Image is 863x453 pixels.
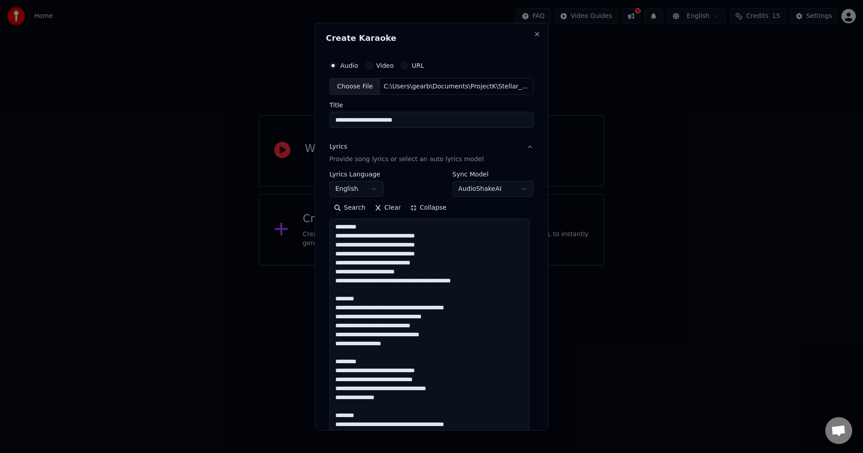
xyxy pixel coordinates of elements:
[329,171,383,177] label: Lyrics Language
[380,82,533,91] div: C:\Users\gearb\Documents\ProjectK\Stellar_Kart-Me_And_Jesus.wav
[453,171,534,177] label: Sync Model
[329,155,484,164] p: Provide song lyrics or select an auto lyrics model
[329,142,347,151] div: Lyrics
[329,135,534,171] button: LyricsProvide song lyrics or select an auto lyrics model
[329,102,534,108] label: Title
[376,62,394,68] label: Video
[412,62,424,68] label: URL
[330,78,380,94] div: Choose File
[370,201,405,215] button: Clear
[329,201,370,215] button: Search
[340,62,358,68] label: Audio
[405,201,451,215] button: Collapse
[326,34,537,42] h2: Create Karaoke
